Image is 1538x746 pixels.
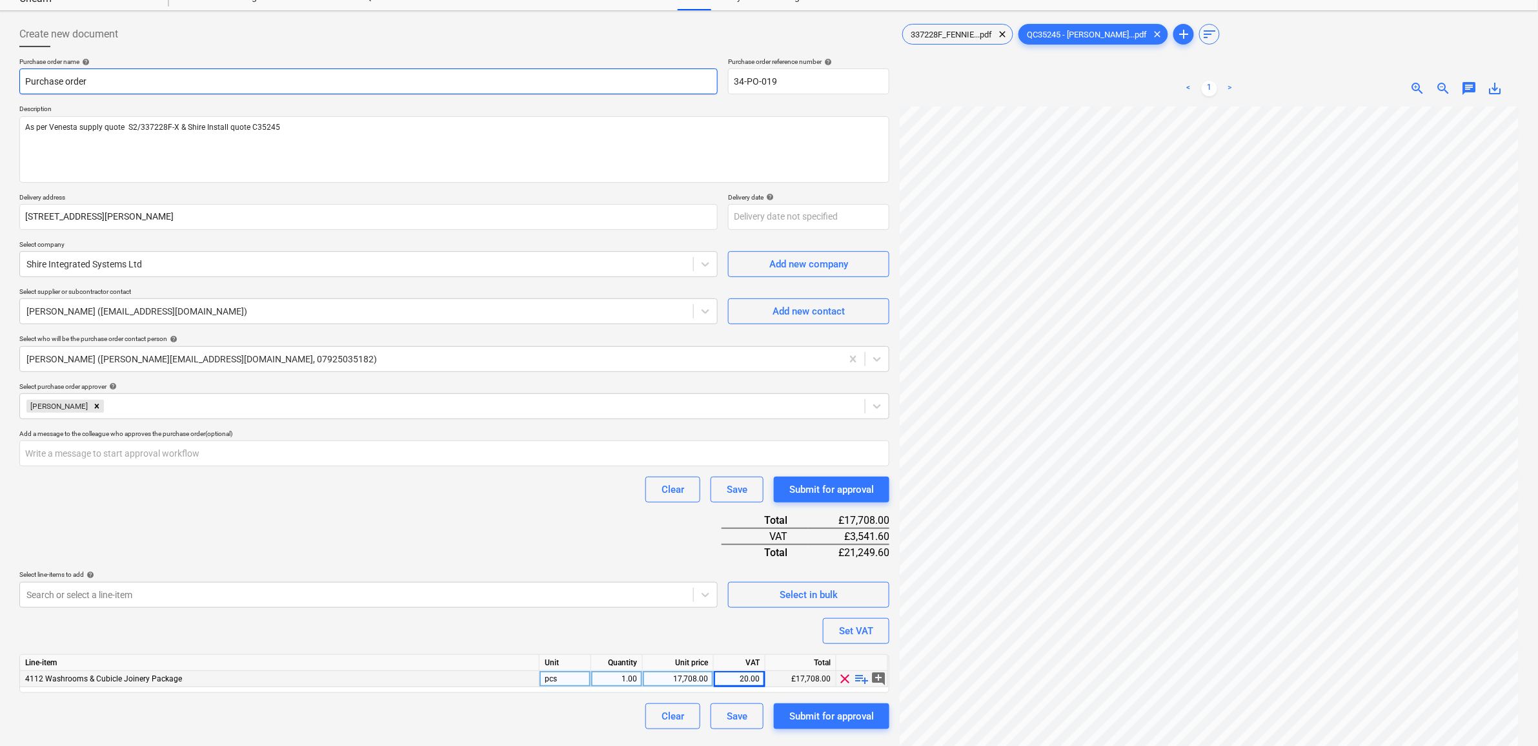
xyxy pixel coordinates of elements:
span: add [1176,26,1191,42]
input: Reference number [728,68,889,94]
span: clear [995,26,1010,42]
div: £17,708.00 [808,513,889,528]
span: add_comment [871,671,887,687]
span: QC35245 - [PERSON_NAME]...pdf [1019,30,1155,39]
span: sort [1202,26,1217,42]
span: help [84,571,94,579]
div: 337228F_FENNIE...pdf [902,24,1013,45]
button: Set VAT [823,618,889,644]
button: Add new contact [728,298,889,324]
div: VAT [722,528,808,544]
input: Write a message to start approval workflow [19,440,889,466]
div: Clear [662,481,684,498]
div: Select purchase order approver [19,382,889,391]
div: Select who will be the purchase order contact person [19,335,889,343]
span: help [79,58,90,66]
div: Clear [662,708,684,725]
a: Page 1 is your current page [1202,81,1217,96]
p: Description [19,105,889,116]
span: zoom_out [1436,81,1452,96]
div: 17,708.00 [648,671,708,687]
button: Clear [645,477,700,503]
button: Clear [645,703,700,729]
div: 20.00 [719,671,760,687]
p: Select company [19,240,718,251]
div: Purchase order name [19,57,718,66]
p: Select supplier or subcontractor contact [19,287,718,298]
div: Save [727,708,747,725]
span: chat [1462,81,1477,96]
textarea: As per Venesta supply quote S2/337228F-X & Shire Install quote C35245 [19,116,889,183]
div: Add new company [769,256,848,273]
span: clear [1149,26,1165,42]
span: help [106,382,117,390]
div: £21,249.60 [808,544,889,560]
span: clear [838,671,853,687]
div: Add a message to the colleague who approves the purchase order (optional) [19,430,889,438]
button: Save [711,703,764,729]
span: Create new document [19,26,118,42]
div: Total [765,655,836,671]
div: Total [722,544,808,560]
p: Delivery address [19,193,718,204]
div: Add new contact [773,303,845,320]
div: Submit for approval [789,481,874,498]
div: £3,541.60 [808,528,889,544]
span: save_alt [1488,81,1503,96]
div: Total [722,513,808,528]
div: Select in bulk [780,586,838,603]
div: £17,708.00 [765,671,836,687]
a: Previous page [1181,81,1197,96]
div: Quantity [591,655,643,671]
span: help [764,193,774,201]
button: Add new company [728,251,889,277]
div: 1.00 [596,671,637,687]
span: zoom_in [1410,81,1426,96]
button: Submit for approval [774,477,889,503]
button: Submit for approval [774,703,889,729]
span: help [167,335,177,343]
button: Save [711,477,764,503]
div: pcs [540,671,591,687]
div: Delivery date [728,193,889,202]
div: Unit price [643,655,714,671]
button: Select in bulk [728,582,889,608]
span: 337228F_FENNIE...pdf [903,30,1000,39]
div: Line-item [20,655,540,671]
div: QC35245 - [PERSON_NAME]...pdf [1018,24,1168,45]
div: VAT [714,655,765,671]
div: Select line-items to add [19,570,718,579]
div: Purchase order reference number [728,57,889,66]
a: Next page [1222,81,1238,96]
div: Submit for approval [789,708,874,725]
div: Remove Sam Cornford [90,400,104,413]
span: 4112 Washrooms & Cubicle Joinery Package [25,674,182,683]
div: Set VAT [839,623,873,639]
div: Save [727,481,747,498]
div: Unit [540,655,591,671]
input: Delivery date not specified [728,204,889,230]
span: playlist_add [855,671,870,687]
input: Document name [19,68,718,94]
input: Delivery address [19,204,718,230]
span: help [822,58,832,66]
div: [PERSON_NAME] [26,400,90,413]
